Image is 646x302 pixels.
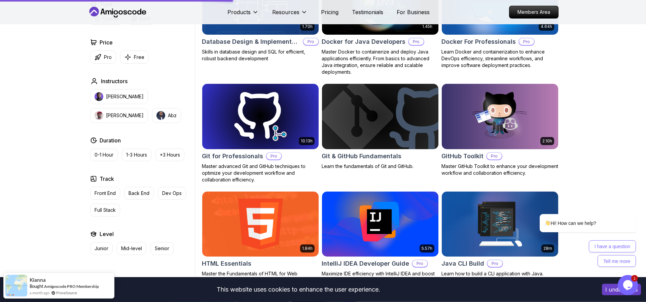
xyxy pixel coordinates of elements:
p: 4.64h [541,24,552,29]
h2: Instructors [101,77,128,85]
button: Junior [90,242,113,255]
p: [PERSON_NAME] [106,112,144,119]
p: Senior [155,245,169,252]
h2: Price [100,38,113,46]
a: Members Area [509,6,559,19]
h2: Duration [100,136,121,144]
h2: Docker for Java Developers [322,37,405,46]
img: GitHub Toolkit card [442,84,558,149]
p: Dev Ops [162,190,182,197]
span: a month ago [30,290,49,296]
a: GitHub Toolkit card2.10hGitHub ToolkitProMaster GitHub Toolkit to enhance your development workfl... [441,83,559,176]
h2: Database Design & Implementation [202,37,300,46]
h2: Level [100,230,114,238]
a: Git & GitHub Fundamentals cardGit & GitHub FundamentalsLearn the fundamentals of Git and GitHub. [322,83,439,170]
p: Pro [104,54,112,61]
p: Master the Fundamentals of HTML for Web Development! [202,270,319,284]
h2: IntelliJ IDEA Developer Guide [322,259,409,268]
button: 1-3 Hours [122,148,151,161]
button: instructor img[PERSON_NAME] [90,108,148,123]
button: Mid-level [117,242,146,255]
button: Front End [90,187,120,200]
p: Pro [519,38,534,45]
p: Pro [487,153,502,160]
p: 1.45h [422,24,432,29]
a: HTML Essentials card1.84hHTML EssentialsMaster the Fundamentals of HTML for Web Development! [202,191,319,284]
img: instructor img [156,111,165,120]
p: Pro [266,153,281,160]
p: Skills in database design and SQL for efficient, robust backend development [202,48,319,62]
p: Front End [95,190,116,197]
img: instructor img [95,111,103,120]
iframe: chat widget [618,275,639,295]
button: Dev Ops [158,187,186,200]
p: Pro [303,38,318,45]
p: 10.13h [301,138,313,144]
a: Git for Professionals card10.13hGit for ProfessionalsProMaster advanced Git and GitHub techniques... [202,83,319,183]
button: instructor img[PERSON_NAME] [90,89,148,104]
p: Products [227,8,251,16]
p: 5.57h [422,246,432,251]
p: Learn how to build a CLI application with Java. [441,270,559,277]
a: Pricing [321,8,338,16]
p: 1-3 Hours [126,152,147,158]
p: 1.70h [302,24,313,29]
img: instructor img [95,92,103,101]
p: Pro [412,260,427,267]
button: Pro [90,51,116,64]
p: Master Docker to containerize and deploy Java applications efficiently. From basics to advanced J... [322,48,439,75]
h2: GitHub Toolkit [441,152,483,161]
p: Learn the fundamentals of Git and GitHub. [322,163,439,170]
p: Pro [409,38,424,45]
p: Abz [168,112,177,119]
button: Back End [124,187,154,200]
a: Java CLI Build card28mJava CLI BuildProLearn how to build a CLI application with Java. [441,191,559,277]
h2: Git for Professionals [202,152,263,161]
p: Resources [272,8,299,16]
img: Java CLI Build card [442,192,558,257]
a: IntelliJ IDEA Developer Guide card5.57hIntelliJ IDEA Developer GuideProMaximize IDE efficiency wi... [322,191,439,284]
p: [PERSON_NAME] [106,93,144,100]
h2: Track [100,175,114,183]
img: IntelliJ IDEA Developer Guide card [322,192,438,257]
p: Junior [95,245,108,252]
button: Resources [272,8,308,22]
button: Senior [150,242,174,255]
span: Kianna [30,277,46,283]
h2: HTML Essentials [202,259,251,268]
p: Free [134,54,144,61]
h2: Java CLI Build [441,259,484,268]
p: Mid-level [121,245,142,252]
button: Full Stack [90,204,120,216]
button: Products [227,8,259,22]
span: Bought [30,283,43,289]
h2: Git & GitHub Fundamentals [322,152,401,161]
p: 1.84h [302,246,313,251]
p: Full Stack [95,207,116,213]
a: ProveSource [56,290,77,296]
img: provesource social proof notification image [5,275,27,297]
p: Back End [129,190,149,197]
button: +3 Hours [155,148,184,161]
a: For Business [397,8,430,16]
p: Maximize IDE efficiency with IntelliJ IDEA and boost your productivity. [322,270,439,284]
iframe: chat widget [518,153,639,272]
img: Git for Professionals card [202,84,319,149]
img: Git & GitHub Fundamentals card [322,84,438,149]
a: Testimonials [352,8,383,16]
p: Learn Docker and containerization to enhance DevOps efficiency, streamline workflows, and improve... [441,48,559,69]
p: 2.10h [542,138,552,144]
button: instructor imgAbz [152,108,181,123]
p: +3 Hours [160,152,180,158]
div: This website uses cookies to enhance the user experience. [5,282,592,297]
button: Accept cookies [602,284,641,295]
h2: Docker For Professionals [441,37,516,46]
p: Master advanced Git and GitHub techniques to optimize your development workflow and collaboration... [202,163,319,183]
